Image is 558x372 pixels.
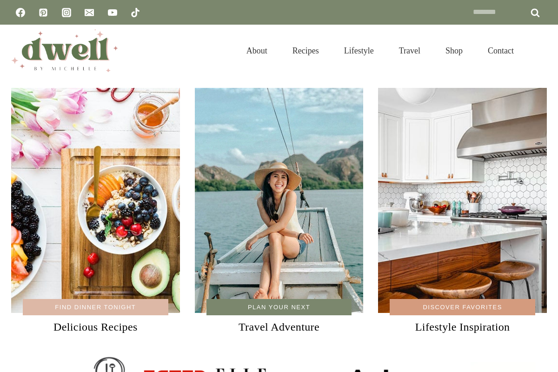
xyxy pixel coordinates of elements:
a: Lifestyle [332,34,386,67]
a: Contact [475,34,526,67]
button: View Search Form [531,43,547,59]
a: Instagram [57,3,76,22]
a: Recipes [280,34,332,67]
a: About [234,34,280,67]
a: Pinterest [34,3,53,22]
img: DWELL by michelle [11,29,118,72]
a: YouTube [103,3,122,22]
a: Travel [386,34,433,67]
a: Shop [433,34,475,67]
nav: Primary Navigation [234,34,526,67]
a: TikTok [126,3,145,22]
a: Email [80,3,99,22]
a: Facebook [11,3,30,22]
